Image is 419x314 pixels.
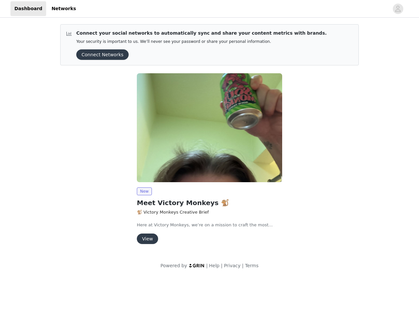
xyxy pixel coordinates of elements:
span: New [137,187,152,195]
a: Help [209,263,220,268]
span: | [206,263,208,268]
span: | [242,263,244,268]
a: View [137,236,158,241]
button: View [137,234,158,244]
h2: Meet Victory Monkeys 🐒 [137,198,282,208]
span: Powered by [160,263,187,268]
img: Victory Monkeys [137,73,282,182]
p: Connect your social networks to automatically sync and share your content metrics with brands. [76,30,327,37]
a: Privacy [224,263,241,268]
p: Here at Victory Monkeys, we’re on a mission to craft the most iconic beverages that’ll leave your... [137,222,282,228]
span: | [221,263,223,268]
img: logo [189,263,205,268]
h2: 🐒 Victory Monkeys Creative Brief [137,209,282,216]
div: avatar [395,4,401,14]
a: Terms [245,263,258,268]
a: Dashboard [10,1,46,16]
p: Your security is important to us. We’ll never see your password or share your personal information. [76,39,327,44]
button: Connect Networks [76,49,129,60]
a: Networks [47,1,80,16]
